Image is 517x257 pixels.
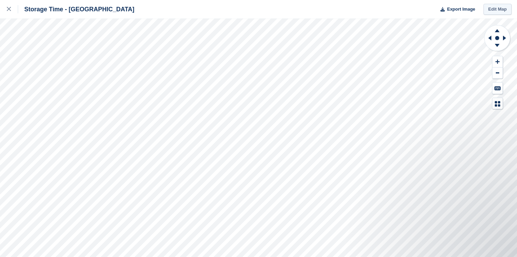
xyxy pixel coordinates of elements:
[436,4,475,15] button: Export Image
[492,98,503,109] button: Map Legend
[492,68,503,79] button: Zoom Out
[492,83,503,94] button: Keyboard Shortcuts
[483,4,512,15] a: Edit Map
[492,56,503,68] button: Zoom In
[447,6,475,13] span: Export Image
[18,5,134,13] div: Storage Time - [GEOGRAPHIC_DATA]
